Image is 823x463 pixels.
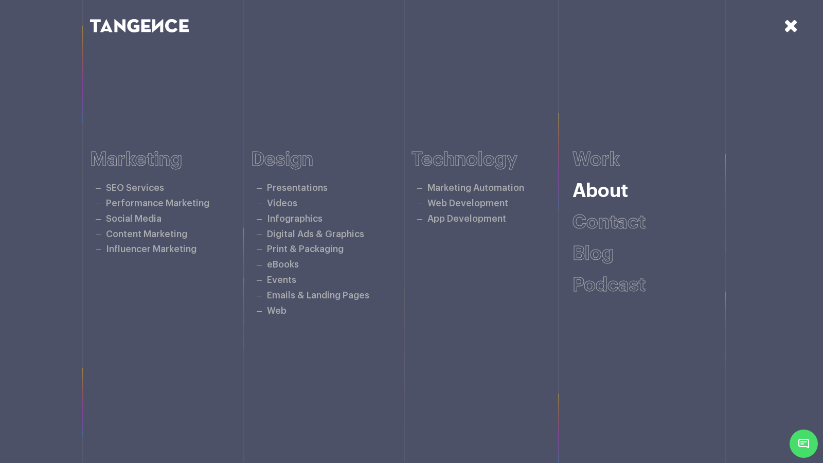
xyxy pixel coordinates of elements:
a: Blog [572,244,614,263]
a: eBooks [267,260,299,269]
a: Contact [572,213,646,232]
a: About [572,182,628,201]
h6: Design [251,149,412,170]
a: SEO Services [106,184,164,192]
a: Presentations [267,184,328,192]
h6: Marketing [90,149,251,170]
a: Events [267,276,296,284]
a: Social Media [106,215,162,223]
span: Chat Widget [790,430,818,458]
a: Web Development [427,199,508,208]
a: Videos [267,199,297,208]
a: Influencer Marketing [106,245,196,254]
a: App Development [427,215,506,223]
a: Digital Ads & Graphics [267,230,364,239]
a: Infographics [267,215,323,223]
a: Podcast [572,276,646,295]
a: Web [267,307,287,315]
a: Performance Marketing [106,199,209,208]
a: Marketing Automation [427,184,524,192]
a: Work [572,150,620,169]
h6: Technology [411,149,572,170]
a: Content Marketing [106,230,187,239]
a: Emails & Landing Pages [267,291,369,300]
a: Print & Packaging [267,245,344,254]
